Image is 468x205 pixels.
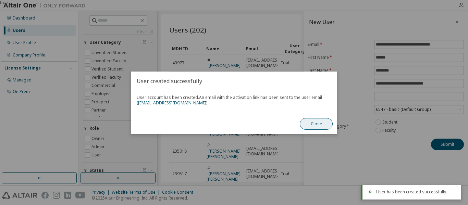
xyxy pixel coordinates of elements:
[376,189,456,195] div: User has been created successfully.
[131,72,337,91] h2: User created successfully
[137,94,322,106] span: User account has been created.
[138,100,206,106] a: [EMAIL_ADDRESS][DOMAIN_NAME]
[137,94,322,106] span: An email with the activation link has been sent to the user email ( ).
[300,118,333,130] button: Close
